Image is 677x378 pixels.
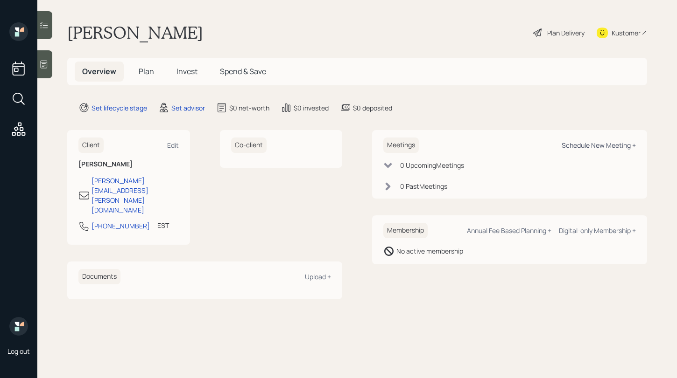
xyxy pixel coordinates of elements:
[167,141,179,150] div: Edit
[400,181,447,191] div: 0 Past Meeting s
[383,223,428,238] h6: Membership
[82,66,116,76] span: Overview
[396,246,463,256] div: No active membership
[467,226,551,235] div: Annual Fee Based Planning +
[7,347,30,356] div: Log out
[562,141,636,150] div: Schedule New Meeting +
[92,176,179,215] div: [PERSON_NAME][EMAIL_ADDRESS][PERSON_NAME][DOMAIN_NAME]
[220,66,266,76] span: Spend & Save
[67,22,203,43] h1: [PERSON_NAME]
[171,103,205,113] div: Set advisor
[139,66,154,76] span: Plan
[157,220,169,230] div: EST
[547,28,585,38] div: Plan Delivery
[92,103,147,113] div: Set lifecycle stage
[231,137,267,153] h6: Co-client
[176,66,197,76] span: Invest
[294,103,329,113] div: $0 invested
[305,272,331,281] div: Upload +
[78,137,104,153] h6: Client
[353,103,392,113] div: $0 deposited
[229,103,269,113] div: $0 net-worth
[92,221,150,231] div: [PHONE_NUMBER]
[559,226,636,235] div: Digital-only Membership +
[400,160,464,170] div: 0 Upcoming Meeting s
[78,269,120,284] h6: Documents
[78,160,179,168] h6: [PERSON_NAME]
[612,28,641,38] div: Kustomer
[383,137,419,153] h6: Meetings
[9,317,28,336] img: retirable_logo.png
